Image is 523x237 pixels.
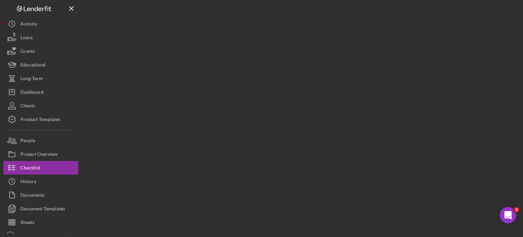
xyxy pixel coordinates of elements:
button: Checklist [3,161,78,175]
button: History [3,175,78,188]
button: Document Templates [3,202,78,216]
button: Documents [3,188,78,202]
div: Educational [20,58,46,73]
iframe: Intercom live chat [500,207,516,223]
button: Dashboard [3,85,78,99]
button: Grants [3,44,78,58]
button: Project Overview [3,147,78,161]
div: Sheets [20,216,34,231]
div: People [20,134,35,149]
div: History [20,175,36,190]
div: Document Templates [20,202,65,217]
div: Grants [20,44,35,60]
div: Documents [20,188,45,204]
button: Educational [3,58,78,72]
div: Project Overview [20,147,58,163]
div: Checklist [20,161,40,176]
div: Product Templates [20,113,60,128]
div: Long-Term [20,72,43,87]
button: Sheets [3,216,78,229]
div: Clients [20,99,35,114]
button: Product Templates [3,113,78,126]
button: Clients [3,99,78,113]
div: Activity [20,17,37,32]
button: Activity [3,17,78,31]
button: Long-Term [3,72,78,85]
span: 2 [514,207,519,212]
button: Loans [3,31,78,44]
div: Loans [20,31,33,46]
button: People [3,134,78,147]
div: Dashboard [20,85,44,101]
